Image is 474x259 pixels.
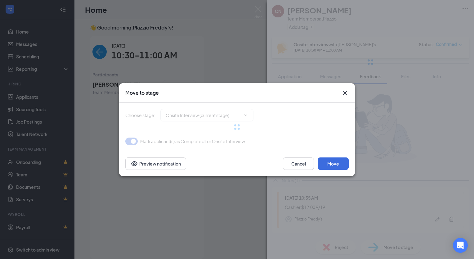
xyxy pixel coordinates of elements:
[125,157,186,170] button: Preview notificationEye
[341,89,349,97] svg: Cross
[131,160,138,167] svg: Eye
[283,157,314,170] button: Cancel
[341,89,349,97] button: Close
[453,238,468,253] div: Open Intercom Messenger
[125,89,159,96] h3: Move to stage
[318,157,349,170] button: Move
